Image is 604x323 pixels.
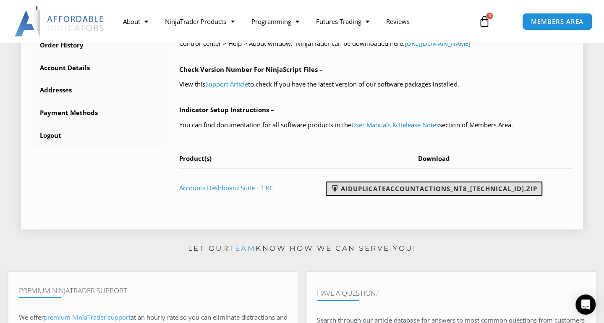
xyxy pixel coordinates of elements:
p: View this to check if you have the latest version of our software packages installed. [179,79,573,90]
a: Account Details [31,57,167,79]
a: Programming [243,12,307,31]
h4: Have A Question? [317,289,586,297]
div: Open Intercom Messenger [575,294,596,315]
a: Addresses [31,79,167,101]
a: Reviews [377,12,418,31]
b: Indicator Setup Instructions – [179,105,274,114]
span: MEMBERS AREA [531,18,583,25]
span: We offer [19,313,44,321]
a: User Manuals & Release Notes [351,121,439,129]
span: 0 [486,13,493,19]
h4: Premium NinjaTrader Support [19,286,288,295]
a: Payment Methods [31,102,167,124]
a: Order History [31,34,167,56]
a: About [115,12,157,31]
a: MEMBERS AREA [522,13,592,30]
nav: Menu [115,12,471,31]
a: AIDuplicateAccountActions_NT8_[TECHNICAL_ID].zip [326,181,542,196]
p: You can find documentation for all software products in the section of Members Area. [179,119,573,131]
span: Product(s) [179,154,212,163]
img: LogoAI | Affordable Indicators – NinjaTrader [15,6,105,37]
a: 0 [465,9,502,34]
a: Futures Trading [307,12,377,31]
a: Support Article [205,80,248,88]
a: NinjaTrader Products [157,12,243,31]
a: [URL][DOMAIN_NAME] [405,39,470,47]
a: Logout [31,125,167,147]
span: Download [418,154,450,163]
a: Accounts Dashboard Suite - 1 PC [179,184,273,192]
b: Check Version Number For NinjaScript Files – [179,65,323,74]
a: team [229,244,256,252]
a: premium NinjaTrader support [44,313,131,321]
p: Let our know how we can serve you! [8,242,596,255]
